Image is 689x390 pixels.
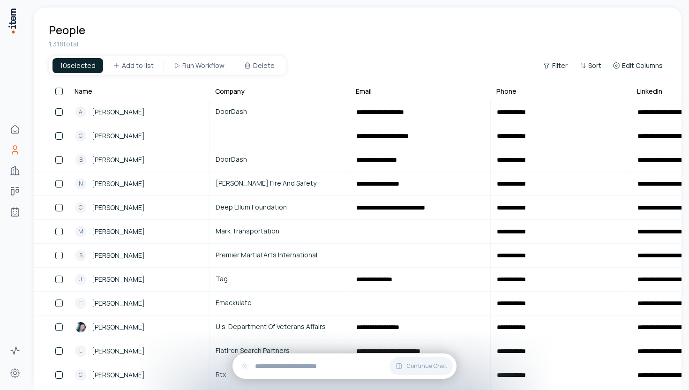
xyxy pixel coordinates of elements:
span: Edit Columns [622,61,663,70]
a: U.s. Department Of Veterans Affairs [210,316,349,338]
span: Emackulate [216,298,344,308]
div: C [75,202,86,213]
div: LinkedIn [637,87,662,96]
a: [PERSON_NAME] Fire And Safety [210,172,349,195]
span: [PERSON_NAME] [92,274,145,285]
a: N[PERSON_NAME] [69,172,209,195]
span: DoorDash [216,106,344,117]
a: C[PERSON_NAME] [69,196,209,219]
a: Mark Transportation [210,220,349,243]
a: B[PERSON_NAME] [69,149,209,171]
button: Filter [539,59,571,72]
div: Phone [496,87,517,96]
button: Run Workflow [165,58,232,73]
a: A[PERSON_NAME] [69,101,209,123]
img: Item Brain Logo [7,7,17,34]
span: [PERSON_NAME] [92,250,145,261]
a: Activity [6,341,24,360]
a: Bha Gerard Blones[PERSON_NAME] [69,316,209,338]
a: Deep Ellum Foundation [210,196,349,219]
span: [PERSON_NAME] [92,226,145,237]
div: L [75,345,86,357]
button: Delete [236,58,282,73]
span: [PERSON_NAME] [92,298,145,308]
button: Sort [575,59,605,72]
button: Edit Columns [609,59,667,72]
span: [PERSON_NAME] Fire And Safety [216,178,344,188]
span: [PERSON_NAME] [92,322,145,332]
h1: People [49,22,85,37]
span: [PERSON_NAME] [92,107,145,117]
span: [PERSON_NAME] [92,346,145,356]
div: M [75,226,86,237]
a: Agents [6,202,24,221]
div: Company [215,87,245,96]
a: Rtx [210,364,349,386]
span: DoorDash [216,154,344,165]
a: L[PERSON_NAME] [69,340,209,362]
a: Companies [6,161,24,180]
div: B [75,154,86,165]
span: Filter [552,61,568,70]
a: People [6,141,24,159]
div: Name [75,87,92,96]
a: J[PERSON_NAME] [69,268,209,291]
span: Premier Martial Arts International [216,250,344,260]
a: Emackulate [210,292,349,315]
span: U.s. Department Of Veterans Affairs [216,322,344,332]
img: Bha Gerard Blones [75,322,86,333]
div: Email [356,87,372,96]
span: Deep Ellum Foundation [216,202,344,212]
a: Deals [6,182,24,201]
div: 1,318 total [49,39,667,49]
a: E[PERSON_NAME] [69,292,209,315]
div: S [75,250,86,261]
button: Continue Chat [389,357,453,375]
span: [PERSON_NAME] [92,202,145,213]
a: Settings [6,364,24,382]
div: Continue Chat [232,353,457,379]
a: S[PERSON_NAME] [69,244,209,267]
span: [PERSON_NAME] [92,131,145,141]
a: Premier Martial Arts International [210,244,349,267]
a: C[PERSON_NAME] [69,125,209,147]
span: Mark Transportation [216,226,344,236]
span: [PERSON_NAME] [92,155,145,165]
a: Flatiron Search Partners [210,340,349,362]
span: Tag [216,274,344,284]
span: Continue Chat [406,362,447,370]
button: Add to list [105,58,161,73]
div: C [75,369,86,381]
span: [PERSON_NAME] [92,370,145,380]
div: E [75,298,86,309]
a: Tag [210,268,349,291]
div: A [75,106,86,118]
a: DoorDash [210,101,349,123]
span: Flatiron Search Partners [216,345,344,356]
span: Sort [588,61,601,70]
a: C[PERSON_NAME] [69,364,209,386]
a: DoorDash [210,149,349,171]
span: [PERSON_NAME] [92,179,145,189]
a: Home [6,120,24,139]
div: 10 selected [52,58,103,73]
div: N [75,178,86,189]
div: J [75,274,86,285]
div: C [75,130,86,142]
span: Rtx [216,369,344,380]
a: M[PERSON_NAME] [69,220,209,243]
